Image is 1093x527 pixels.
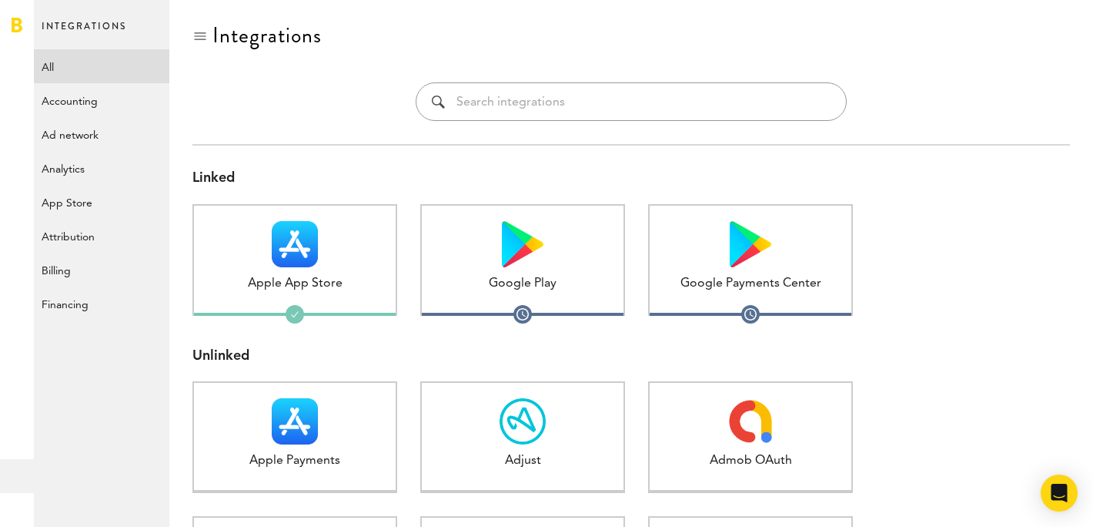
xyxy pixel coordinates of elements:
[730,221,771,267] img: Google Payments Center
[422,452,623,470] div: Adjust
[34,219,169,253] a: Attribution
[192,169,1070,189] div: Linked
[212,23,322,48] div: Integrations
[502,221,543,267] img: Google Play
[422,275,623,293] div: Google Play
[194,452,396,470] div: Apple Payments
[34,49,169,83] a: All
[272,398,318,445] img: Apple Payments
[34,151,169,185] a: Analytics
[192,347,1070,367] div: Unlinked
[272,221,318,267] img: Apple App Store
[34,185,169,219] a: App Store
[34,117,169,151] a: Ad network
[42,17,126,49] span: Integrations
[456,83,831,120] input: Search integrations
[650,452,851,470] div: Admob OAuth
[194,275,396,293] div: Apple App Store
[727,398,774,445] img: Admob OAuth
[34,83,169,117] a: Accounting
[500,398,546,445] img: Adjust
[34,287,169,321] a: Financing
[34,253,169,287] a: Billing
[650,275,851,293] div: Google Payments Center
[1041,475,1078,512] div: Open Intercom Messenger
